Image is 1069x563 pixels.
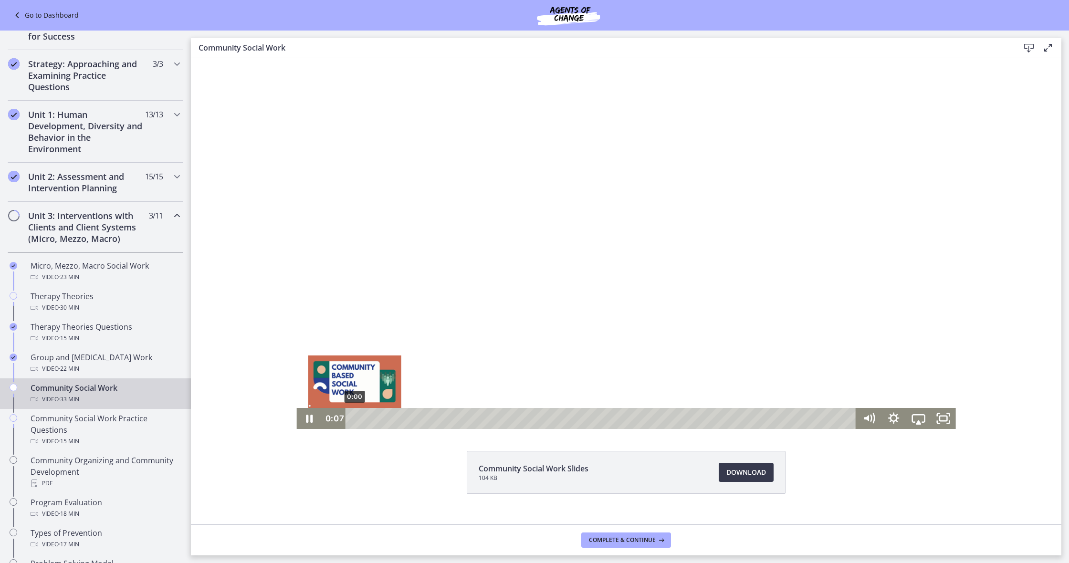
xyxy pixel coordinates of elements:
span: · 30 min [59,302,79,313]
img: Agents of Change Social Work Test Prep [511,4,626,27]
span: Complete & continue [589,536,656,544]
span: Download [726,467,766,478]
div: Types of Prevention [31,527,179,550]
i: Completed [8,109,20,120]
span: · 17 min [59,539,79,550]
h3: Community Social Work [199,42,1004,53]
h2: Getting Started: Studying for Success [28,19,145,42]
div: Community Social Work [31,382,179,405]
i: Completed [10,323,17,331]
h2: Strategy: Approaching and Examining Practice Questions [28,58,145,93]
button: Mute [666,350,691,371]
i: Completed [8,171,20,182]
a: Go to Dashboard [11,10,79,21]
button: Fullscreen [740,350,765,371]
div: Video [31,271,179,283]
div: Community Organizing and Community Development [31,455,179,489]
span: · 22 min [59,363,79,375]
div: Program Evaluation [31,497,179,520]
h2: Unit 2: Assessment and Intervention Planning [28,171,145,194]
button: Show settings menu [691,350,715,371]
div: Video [31,508,179,520]
a: Download [719,463,774,482]
i: Completed [10,354,17,361]
div: Video [31,363,179,375]
button: Complete & continue [581,532,671,548]
div: Therapy Theories [31,291,179,313]
span: · 15 min [59,333,79,344]
span: 13 / 13 [145,109,163,120]
div: Video [31,436,179,447]
div: Video [31,302,179,313]
i: Completed [10,262,17,270]
div: Video [31,333,179,344]
span: 3 / 3 [153,58,163,70]
span: 3 / 11 [149,210,163,221]
div: Group and [MEDICAL_DATA] Work [31,352,179,375]
div: Therapy Theories Questions [31,321,179,344]
span: · 15 min [59,436,79,447]
span: 104 KB [479,474,588,482]
div: Community Social Work Practice Questions [31,413,179,447]
div: Micro, Mezzo, Macro Social Work [31,260,179,283]
span: 15 / 15 [145,171,163,182]
span: · 18 min [59,508,79,520]
div: Video [31,394,179,405]
h2: Unit 3: Interventions with Clients and Client Systems (Micro, Mezzo, Macro) [28,210,145,244]
h2: Unit 1: Human Development, Diversity and Behavior in the Environment [28,109,145,155]
button: Airplay [715,350,740,371]
div: PDF [31,478,179,489]
iframe: Video Lesson [191,58,1061,429]
i: Completed [8,58,20,70]
span: Community Social Work Slides [479,463,588,474]
div: Video [31,539,179,550]
span: · 23 min [59,271,79,283]
span: · 33 min [59,394,79,405]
